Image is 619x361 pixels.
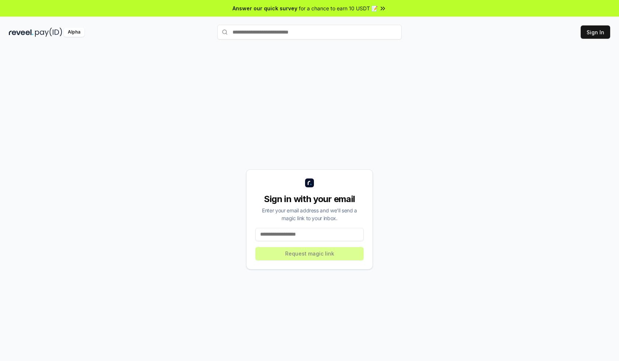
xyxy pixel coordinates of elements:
[255,193,364,205] div: Sign in with your email
[581,25,610,39] button: Sign In
[35,28,62,37] img: pay_id
[305,178,314,187] img: logo_small
[9,28,34,37] img: reveel_dark
[255,206,364,222] div: Enter your email address and we’ll send a magic link to your inbox.
[299,4,378,12] span: for a chance to earn 10 USDT 📝
[64,28,84,37] div: Alpha
[232,4,297,12] span: Answer our quick survey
